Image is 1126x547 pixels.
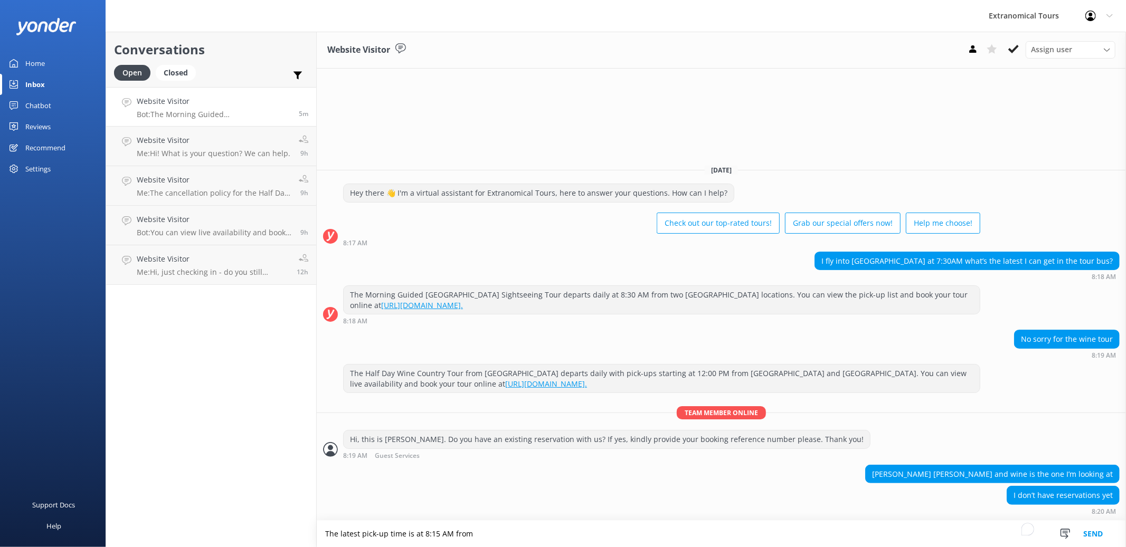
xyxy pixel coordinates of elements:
[343,317,980,324] div: Aug 20 2025 05:18pm (UTC -07:00) America/Tijuana
[25,95,51,116] div: Chatbot
[343,453,367,459] strong: 8:19 AM
[343,318,367,324] strong: 8:18 AM
[344,286,980,314] div: The Morning Guided [GEOGRAPHIC_DATA] Sightseeing Tour departs daily at 8:30 AM from two [GEOGRAPH...
[657,213,780,234] button: Check out our top-rated tours!
[46,515,61,536] div: Help
[1015,330,1119,348] div: No sorry for the wine tour
[1007,507,1120,515] div: Aug 20 2025 05:20pm (UTC -07:00) America/Tijuana
[785,213,901,234] button: Grab our special offers now!
[156,66,201,78] a: Closed
[106,127,316,166] a: Website VisitorMe:Hi! What is your question? We can help.9h
[106,206,316,245] a: Website VisitorBot:You can view live availability and book your Half Day Wine Country Tour from [...
[25,74,45,95] div: Inbox
[1031,44,1072,55] span: Assign user
[137,135,290,146] h4: Website Visitor
[137,214,292,225] h4: Website Visitor
[137,149,290,158] p: Me: Hi! What is your question? We can help.
[505,379,587,389] a: [URL][DOMAIN_NAME].
[1073,521,1113,547] button: Send
[815,252,1119,270] div: I fly into [GEOGRAPHIC_DATA] at 7:30AM what’s the latest I can get in the tour bus?
[344,430,870,448] div: Hi, this is [PERSON_NAME]. Do you have an existing reservation with us? If yes, kindly provide yo...
[106,166,316,206] a: Website VisitorMe:The cancellation policy for the Half Day Wine Tour is is non-refundable within ...
[114,40,308,60] h2: Conversations
[114,65,150,81] div: Open
[866,465,1119,483] div: [PERSON_NAME] [PERSON_NAME] and wine is the one I’m looking at
[1092,352,1116,359] strong: 8:19 AM
[381,300,463,310] a: [URL][DOMAIN_NAME].
[25,137,65,158] div: Recommend
[106,87,316,127] a: Website VisitorBot:The Morning Guided [GEOGRAPHIC_DATA] Sightseeing Tour departs daily at 8:30 AM...
[137,188,291,198] p: Me: The cancellation policy for the Half Day Wine Tour is is non-refundable within 24 hours of th...
[114,66,156,78] a: Open
[156,65,196,81] div: Closed
[25,158,51,179] div: Settings
[137,95,291,107] h4: Website Visitor
[299,109,308,118] span: Aug 20 2025 05:18pm (UTC -07:00) America/Tijuana
[1092,274,1116,280] strong: 8:18 AM
[33,494,75,515] div: Support Docs
[815,273,1120,280] div: Aug 20 2025 05:18pm (UTC -07:00) America/Tijuana
[297,267,308,276] span: Aug 20 2025 04:38am (UTC -07:00) America/Tijuana
[300,228,308,237] span: Aug 20 2025 07:41am (UTC -07:00) America/Tijuana
[106,245,316,285] a: Website VisitorMe:Hi, just checking in - do you still require assistance from our team on this? T...
[137,110,291,119] p: Bot: The Morning Guided [GEOGRAPHIC_DATA] Sightseeing Tour departs daily at 8:30 AM from two [GEO...
[1092,508,1116,515] strong: 8:20 AM
[16,18,77,35] img: yonder-white-logo.png
[137,267,289,277] p: Me: Hi, just checking in - do you still require assistance from our team on this? Thank you.
[677,406,766,419] span: Team member online
[343,239,980,246] div: Aug 20 2025 05:17pm (UTC -07:00) America/Tijuana
[137,253,289,265] h4: Website Visitor
[137,174,291,186] h4: Website Visitor
[300,149,308,158] span: Aug 20 2025 08:00am (UTC -07:00) America/Tijuana
[137,228,292,237] p: Bot: You can view live availability and book your Half Day Wine Country Tour from [GEOGRAPHIC_DAT...
[375,453,420,459] span: Guest Services
[25,53,45,74] div: Home
[300,188,308,197] span: Aug 20 2025 07:45am (UTC -07:00) America/Tijuana
[1007,486,1119,504] div: I don’t have reservations yet
[343,452,870,459] div: Aug 20 2025 05:19pm (UTC -07:00) America/Tijuana
[25,116,51,137] div: Reviews
[1014,351,1120,359] div: Aug 20 2025 05:19pm (UTC -07:00) America/Tijuana
[705,166,738,175] span: [DATE]
[906,213,980,234] button: Help me choose!
[344,184,734,202] div: Hey there 👋 I'm a virtual assistant for Extranomical Tours, here to answer your questions. How ca...
[344,364,980,392] div: The Half Day Wine Country Tour from [GEOGRAPHIC_DATA] departs daily with pick-ups starting at 12:...
[317,521,1126,547] textarea: To enrich screen reader interactions, please activate Accessibility in Grammarly extension settings
[327,43,390,57] h3: Website Visitor
[343,240,367,246] strong: 8:17 AM
[1026,41,1115,58] div: Assign User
